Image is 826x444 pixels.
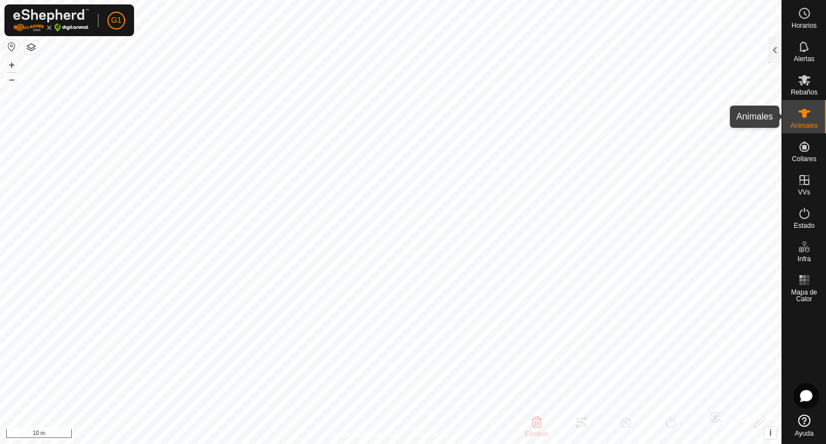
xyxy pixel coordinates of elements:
[5,73,18,86] button: –
[798,189,810,196] span: VVs
[794,56,814,62] span: Alertas
[792,22,817,29] span: Horarios
[5,58,18,72] button: +
[790,122,818,129] span: Animales
[13,9,89,32] img: Logo Gallagher
[797,256,810,262] span: Infra
[794,222,814,229] span: Estado
[790,89,817,96] span: Rebaños
[785,289,823,302] span: Mapa de Calor
[411,430,448,440] a: Contáctenos
[795,430,814,437] span: Ayuda
[333,430,397,440] a: Política de Privacidad
[24,41,38,54] button: Capas del Mapa
[111,14,122,26] span: G1
[792,156,816,162] span: Collares
[769,428,771,437] span: i
[764,427,776,439] button: i
[782,410,826,441] a: Ayuda
[5,40,18,53] button: Restablecer Mapa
